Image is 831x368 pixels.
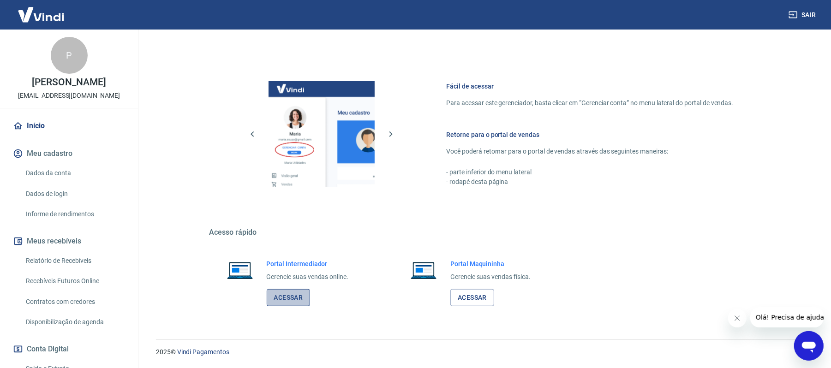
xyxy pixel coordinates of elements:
p: Gerencie suas vendas online. [267,272,349,282]
p: 2025 © [156,347,809,357]
a: Relatório de Recebíveis [22,251,127,270]
button: Meu cadastro [11,143,127,164]
a: Recebíveis Futuros Online [22,272,127,291]
a: Contratos com credores [22,292,127,311]
p: - rodapé desta página [447,177,734,187]
h6: Retorne para o portal de vendas [447,130,734,139]
a: Vindi Pagamentos [177,348,229,356]
a: Informe de rendimentos [22,205,127,224]
a: Acessar [267,289,311,306]
h6: Portal Intermediador [267,259,349,268]
a: Disponibilização de agenda [22,313,127,332]
a: Acessar [450,289,494,306]
img: Imagem de um notebook aberto [221,259,259,281]
a: Dados de login [22,184,127,203]
iframe: Botão para abrir a janela de mensagens [794,331,824,361]
iframe: Mensagem da empresa [750,307,824,327]
h6: Fácil de acessar [447,82,734,91]
p: Você poderá retornar para o portal de vendas através das seguintes maneiras: [447,147,734,156]
p: [EMAIL_ADDRESS][DOMAIN_NAME] [18,91,120,101]
img: Imagem da dashboard mostrando o botão de gerenciar conta na sidebar no lado esquerdo [269,81,375,187]
p: Gerencie suas vendas física. [450,272,531,282]
button: Meus recebíveis [11,231,127,251]
p: - parte inferior do menu lateral [447,167,734,177]
img: Vindi [11,0,71,29]
button: Conta Digital [11,339,127,359]
span: Olá! Precisa de ajuda? [6,6,78,14]
div: P [51,37,88,74]
h6: Portal Maquininha [450,259,531,268]
a: Início [11,116,127,136]
h5: Acesso rápido [209,228,756,237]
p: Para acessar este gerenciador, basta clicar em “Gerenciar conta” no menu lateral do portal de ven... [447,98,734,108]
p: [PERSON_NAME] [32,77,106,87]
button: Sair [787,6,820,24]
img: Imagem de um notebook aberto [404,259,443,281]
a: Dados da conta [22,164,127,183]
iframe: Fechar mensagem [728,309,747,327]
